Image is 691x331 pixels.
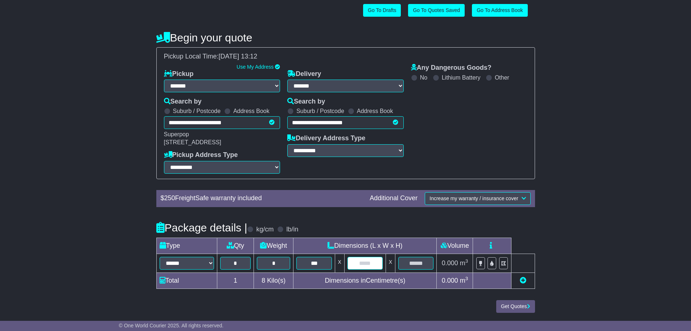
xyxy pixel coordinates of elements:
td: Dimensions (L x W x H) [293,238,437,254]
label: Suburb / Postcode [296,108,344,114]
h4: Package details | [156,222,247,234]
td: Qty [217,238,254,254]
span: 250 [164,194,175,202]
span: 0.000 [442,277,458,284]
sup: 3 [465,258,468,264]
td: Total [156,273,217,288]
a: Add new item [520,277,526,284]
label: Search by [164,98,202,106]
label: Delivery [287,70,321,78]
div: $ FreightSafe warranty included [157,194,366,202]
span: Superpop [164,131,189,137]
span: © One World Courier 2025. All rights reserved. [119,323,224,328]
button: Increase my warranty / insurance cover [425,192,530,205]
td: Type [156,238,217,254]
label: No [420,74,427,81]
label: Pickup Address Type [164,151,238,159]
a: Go To Drafts [363,4,401,17]
td: Weight [254,238,293,254]
label: Any Dangerous Goods? [411,64,491,72]
label: Suburb / Postcode [173,108,221,114]
span: m [460,259,468,267]
td: Kilo(s) [254,273,293,288]
button: Get Quotes [496,300,535,313]
td: Dimensions in Centimetre(s) [293,273,437,288]
label: kg/cm [256,226,273,234]
div: Pickup Local Time: [160,53,531,61]
label: Other [495,74,509,81]
span: 0.000 [442,259,458,267]
span: m [460,277,468,284]
td: Volume [437,238,473,254]
span: 8 [262,277,265,284]
span: [STREET_ADDRESS] [164,139,221,145]
a: Use My Address [236,64,273,70]
a: Go To Address Book [472,4,527,17]
label: Address Book [357,108,393,114]
span: [DATE] 13:12 [219,53,258,60]
div: Additional Cover [366,194,421,202]
label: Search by [287,98,325,106]
label: lb/in [286,226,298,234]
a: Go To Quotes Saved [408,4,465,17]
td: x [335,254,344,273]
label: Lithium Battery [442,74,481,81]
h4: Begin your quote [156,32,535,44]
label: Pickup [164,70,194,78]
sup: 3 [465,276,468,281]
span: Increase my warranty / insurance cover [429,195,518,201]
label: Delivery Address Type [287,134,365,142]
td: 1 [217,273,254,288]
td: x [386,254,395,273]
label: Address Book [233,108,270,114]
